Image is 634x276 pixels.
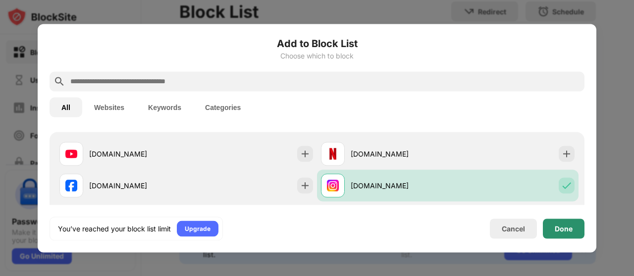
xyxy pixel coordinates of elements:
[327,179,339,191] img: favicons
[89,149,186,159] div: [DOMAIN_NAME]
[327,148,339,160] img: favicons
[50,52,584,59] div: Choose which to block
[351,149,448,159] div: [DOMAIN_NAME]
[65,179,77,191] img: favicons
[82,97,136,117] button: Websites
[89,180,186,191] div: [DOMAIN_NAME]
[555,224,573,232] div: Done
[65,148,77,160] img: favicons
[53,75,65,87] img: search.svg
[50,97,82,117] button: All
[136,97,193,117] button: Keywords
[502,224,525,233] div: Cancel
[351,180,448,191] div: [DOMAIN_NAME]
[193,97,253,117] button: Categories
[185,223,211,233] div: Upgrade
[50,36,584,51] h6: Add to Block List
[58,223,171,233] div: You’ve reached your block list limit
